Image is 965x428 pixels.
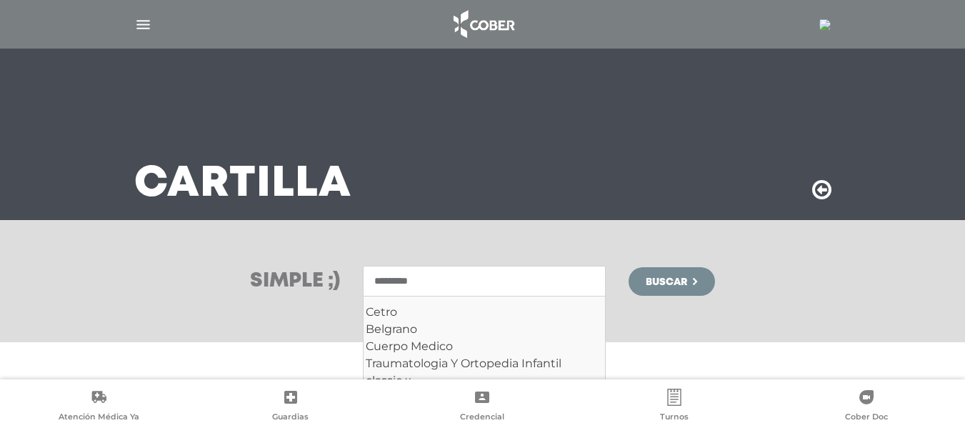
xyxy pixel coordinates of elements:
a: Guardias [195,389,387,425]
a: Atención Médica Ya [3,389,195,425]
div: classic x [366,372,603,389]
div: Belgrano [366,321,603,338]
a: Cober Doc [770,389,962,425]
button: Buscar [629,267,714,296]
img: Cober_menu-lines-white.svg [134,16,152,34]
span: Credencial [460,412,504,424]
div: Cetro [366,304,603,321]
div: Cuerpo Medico [366,338,603,355]
img: logo_cober_home-white.png [446,7,521,41]
span: Turnos [660,412,689,424]
span: Cober Doc [845,412,888,424]
span: Guardias [272,412,309,424]
h3: Cartilla [134,166,351,203]
span: Buscar [646,277,687,287]
span: Atención Médica Ya [59,412,139,424]
img: 7294 [819,19,831,31]
a: Credencial [386,389,579,425]
h3: Simple ;) [250,272,340,292]
a: Turnos [579,389,771,425]
div: Traumatologia Y Ortopedia Infantil [366,355,603,372]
